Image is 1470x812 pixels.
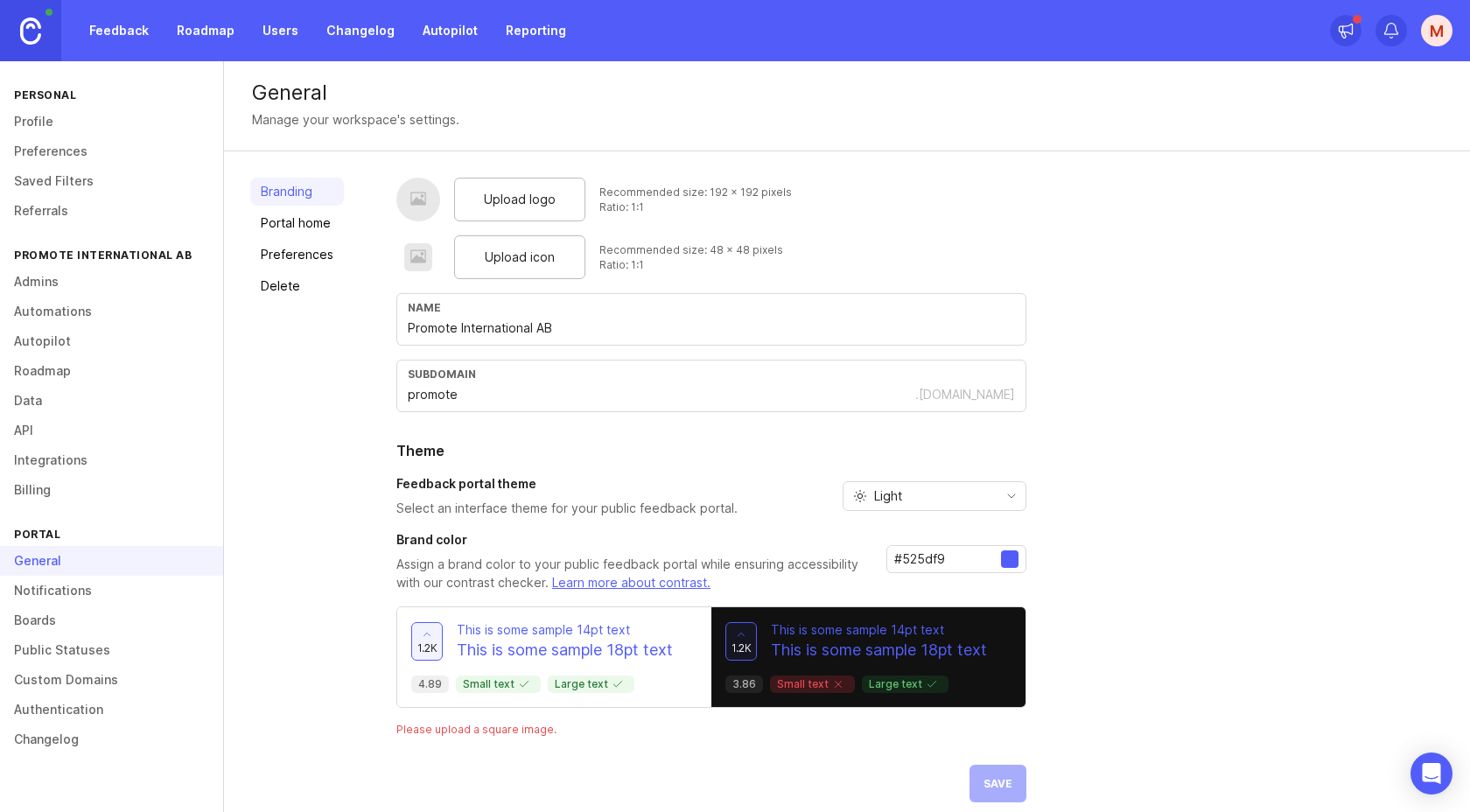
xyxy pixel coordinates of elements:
[408,385,915,404] input: Subdomain
[79,15,159,46] a: Feedback
[495,15,577,46] a: Reporting
[457,621,673,639] p: This is some sample 14pt text
[396,440,1026,461] h2: Theme
[396,722,1026,737] div: Please upload a square image.
[408,367,1015,381] div: subdomain
[418,677,442,691] p: 4.89
[316,15,405,46] a: Changelog
[843,481,1026,511] div: toggle menu
[463,677,534,691] p: Small text
[732,677,756,691] p: 3.86
[599,242,783,257] div: Recommended size: 48 x 48 pixels
[484,190,556,209] span: Upload logo
[417,640,437,655] span: 1.2k
[396,475,738,493] h3: Feedback portal theme
[874,486,902,506] span: Light
[771,639,987,661] p: This is some sample 18pt text
[1410,752,1452,794] div: Open Intercom Messenger
[731,640,752,655] span: 1.2k
[771,621,987,639] p: This is some sample 14pt text
[725,622,757,661] button: 1.2k
[552,575,710,590] a: Learn more about contrast.
[411,622,443,661] button: 1.2k
[457,639,673,661] p: This is some sample 18pt text
[250,272,344,300] a: Delete
[250,209,344,237] a: Portal home
[1421,15,1452,46] button: M
[777,677,848,691] p: Small text
[599,257,783,272] div: Ratio: 1:1
[412,15,488,46] a: Autopilot
[250,241,344,269] a: Preferences
[250,178,344,206] a: Branding
[252,110,459,129] div: Manage your workspace's settings.
[252,82,1442,103] div: General
[20,17,41,45] img: Canny Home
[396,531,872,549] h3: Brand color
[853,489,867,503] svg: prefix icon Sun
[252,15,309,46] a: Users
[408,301,1015,314] div: Name
[396,500,738,517] p: Select an interface theme for your public feedback portal.
[997,489,1025,503] svg: toggle icon
[869,677,941,691] p: Large text
[599,199,792,214] div: Ratio: 1:1
[555,677,627,691] p: Large text
[485,248,555,267] span: Upload icon
[396,556,872,592] p: Assign a brand color to your public feedback portal while ensuring accessibility with our contras...
[915,386,1015,403] div: .[DOMAIN_NAME]
[166,15,245,46] a: Roadmap
[599,185,792,199] div: Recommended size: 192 x 192 pixels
